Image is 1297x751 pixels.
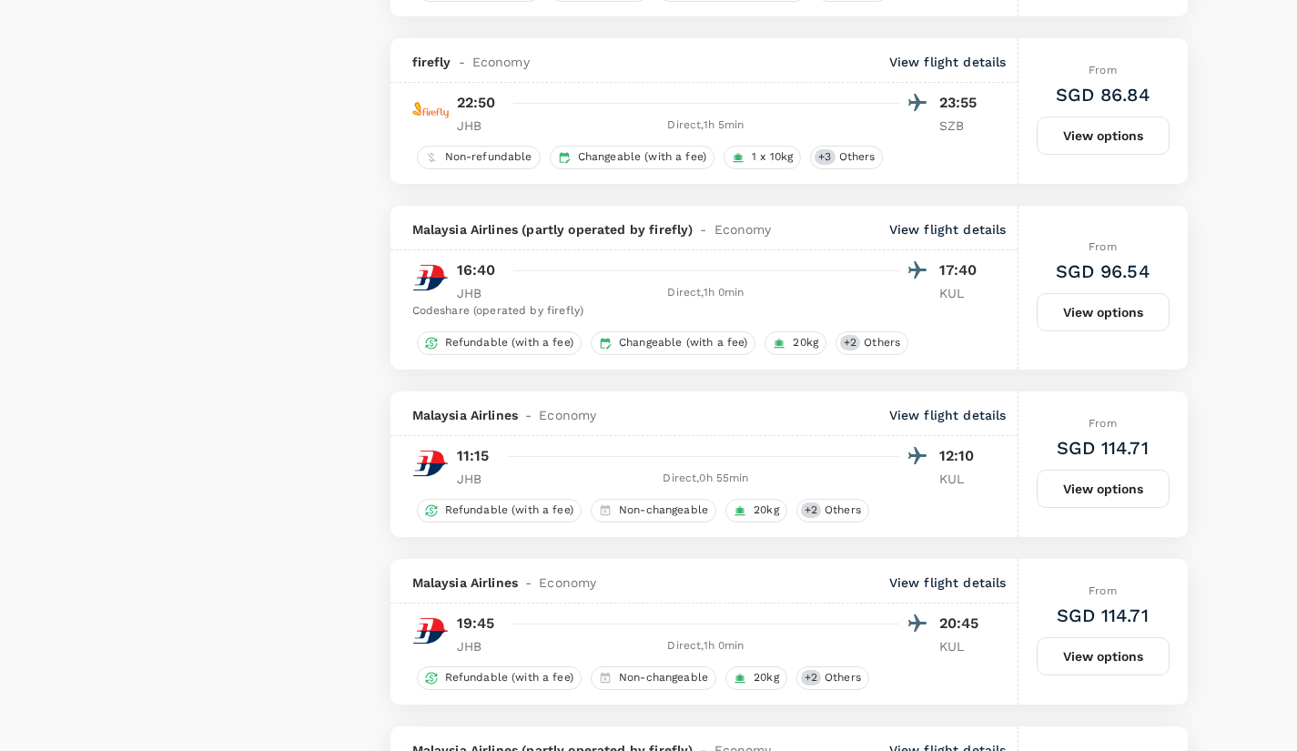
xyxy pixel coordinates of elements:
[939,259,985,281] p: 17:40
[1056,80,1149,109] h6: SGD 86.84
[457,117,502,135] p: JHB
[412,613,449,649] img: MH
[796,666,869,690] div: +2Others
[457,637,502,655] p: JHB
[801,502,821,518] span: + 2
[457,259,496,281] p: 16:40
[438,670,581,685] span: Refundable (with a fee)
[457,470,502,488] p: JHB
[746,670,786,685] span: 20kg
[889,573,1007,592] p: View flight details
[539,406,596,424] span: Economy
[612,670,715,685] span: Non-changeable
[412,406,519,424] span: Malaysia Airlines
[513,470,899,488] div: Direct , 0h 55min
[412,220,694,238] span: Malaysia Airlines (partly operated by firefly)
[417,331,582,355] div: Refundable (with a fee)
[939,284,985,302] p: KUL
[815,149,835,165] span: + 3
[1057,601,1149,630] h6: SGD 114.71
[939,613,985,634] p: 20:45
[513,637,899,655] div: Direct , 1h 0min
[801,670,821,685] span: + 2
[1037,117,1170,155] button: View options
[817,670,868,685] span: Others
[457,284,502,302] p: JHB
[591,499,716,523] div: Non-changeable
[889,406,1007,424] p: View flight details
[810,146,883,169] div: +3Others
[1037,293,1170,331] button: View options
[1037,470,1170,508] button: View options
[550,146,714,169] div: Changeable (with a fee)
[457,92,496,114] p: 22:50
[612,335,755,350] span: Changeable (with a fee)
[836,331,908,355] div: +2Others
[513,117,899,135] div: Direct , 1h 5min
[518,573,539,592] span: -
[939,117,985,135] p: SZB
[856,335,907,350] span: Others
[457,445,490,467] p: 11:15
[612,502,715,518] span: Non-changeable
[438,149,540,165] span: Non-refundable
[1089,584,1117,597] span: From
[889,53,1007,71] p: View flight details
[417,146,541,169] div: Non-refundable
[438,335,581,350] span: Refundable (with a fee)
[939,470,985,488] p: KUL
[457,613,495,634] p: 19:45
[939,92,985,114] p: 23:55
[693,220,714,238] span: -
[796,499,869,523] div: +2Others
[417,499,582,523] div: Refundable (with a fee)
[412,573,519,592] span: Malaysia Airlines
[417,666,582,690] div: Refundable (with a fee)
[412,259,449,296] img: MH
[889,220,1007,238] p: View flight details
[412,53,451,71] span: firefly
[591,666,716,690] div: Non-changeable
[832,149,883,165] span: Others
[817,502,868,518] span: Others
[412,302,985,320] div: Codeshare (operated by firefly)
[939,445,985,467] p: 12:10
[724,146,801,169] div: 1 x 10kg
[1089,240,1117,253] span: From
[1037,637,1170,675] button: View options
[539,573,596,592] span: Economy
[591,331,755,355] div: Changeable (with a fee)
[472,53,530,71] span: Economy
[714,220,772,238] span: Economy
[1056,257,1149,286] h6: SGD 96.54
[1089,417,1117,430] span: From
[725,499,787,523] div: 20kg
[571,149,714,165] span: Changeable (with a fee)
[745,149,800,165] span: 1 x 10kg
[725,666,787,690] div: 20kg
[513,284,899,302] div: Direct , 1h 0min
[840,335,860,350] span: + 2
[518,406,539,424] span: -
[785,335,826,350] span: 20kg
[1057,433,1149,462] h6: SGD 114.71
[412,445,449,482] img: MH
[412,92,449,128] img: FY
[939,637,985,655] p: KUL
[746,502,786,518] span: 20kg
[438,502,581,518] span: Refundable (with a fee)
[451,53,472,71] span: -
[765,331,826,355] div: 20kg
[1089,64,1117,76] span: From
